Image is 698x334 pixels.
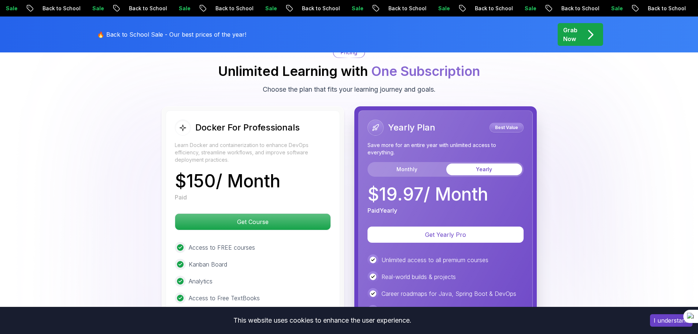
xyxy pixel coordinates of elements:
p: Access to FREE courses [189,243,255,252]
p: $ 150 / Month [175,172,280,190]
button: Get Yearly Pro [368,227,524,243]
p: Sale [326,5,350,12]
p: Unlimited Kanban Boards [381,306,449,315]
a: Get Course [175,218,331,225]
p: 🔥 Back to School Sale - Our best prices of the year! [97,30,246,39]
h2: Unlimited Learning with [218,64,480,78]
p: Sale [240,5,263,12]
p: Sale [499,5,522,12]
p: Access to Free TextBooks [189,294,260,302]
div: This website uses cookies to enhance the user experience. [5,312,639,329]
p: $ 19.97 / Month [368,186,488,203]
p: Save more for an entire year with unlimited access to everything. [368,142,524,156]
button: Monthly [369,164,445,175]
button: Yearly [446,164,522,175]
p: Paid [175,193,187,202]
button: Accept cookies [650,314,693,327]
p: Unlimited access to all premium courses [381,256,488,264]
p: Back to School [190,5,240,12]
p: Sale [672,5,695,12]
p: Back to School [103,5,153,12]
p: Career roadmaps for Java, Spring Boot & DevOps [381,289,516,298]
p: Back to School [17,5,67,12]
button: Get Course [175,213,331,230]
p: Back to School [622,5,672,12]
p: Sale [153,5,177,12]
h2: Docker For Professionals [195,122,300,133]
p: Sale [586,5,609,12]
p: Choose the plan that fits your learning journey and goals. [263,84,436,95]
p: Sale [413,5,436,12]
p: Back to School [276,5,326,12]
p: Pricing [341,49,357,56]
p: Grab Now [563,26,577,43]
a: Get Yearly Pro [368,231,524,238]
span: One Subscription [371,63,480,79]
p: Kanban Board [189,260,227,269]
p: Analytics [189,277,213,286]
p: Back to School [363,5,413,12]
p: Real-world builds & projects [381,272,456,281]
h2: Yearly Plan [388,122,435,133]
p: Back to School [449,5,499,12]
p: Learn Docker and containerization to enhance DevOps efficiency, streamline workflows, and improve... [175,142,331,164]
p: Best Value [491,124,522,131]
p: Get Course [175,214,330,230]
p: Paid Yearly [368,206,397,215]
p: Back to School [536,5,586,12]
p: Sale [67,5,90,12]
